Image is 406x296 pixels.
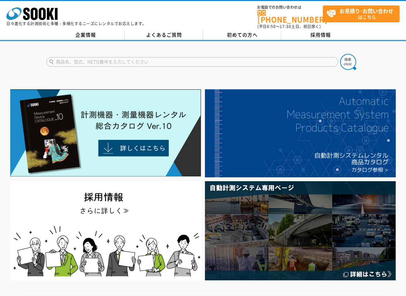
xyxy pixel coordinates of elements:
img: 自動計測システムカタログ [205,89,396,177]
input: 商品名、型式、NETIS番号を入力してください [46,57,338,67]
a: [PHONE_NUMBER] [257,10,323,23]
a: 企業情報 [46,30,125,40]
strong: お見積り･お問い合わせ [340,7,393,15]
a: よくあるご質問 [125,30,203,40]
a: 採用情報 [281,30,360,40]
img: btn_search.png [340,54,356,70]
span: 初めての方へ [227,31,258,38]
img: 自動計測システム専用ページ [205,181,396,280]
span: 8:50 [267,24,276,29]
img: Catalog Ver10 [10,89,201,177]
span: はこちら [326,6,399,22]
span: 17:30 [280,24,291,29]
a: お見積り･お問い合わせはこちら [323,5,400,22]
p: 日々進化する計測技術と多種・多様化するニーズにレンタルでお応えします。 [6,22,146,26]
span: お電話でのお問い合わせは [257,5,323,9]
a: 初めての方へ [203,30,281,40]
span: (平日 ～ 土日、祝日除く) [257,24,321,29]
img: SOOKI recruit [10,181,201,280]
